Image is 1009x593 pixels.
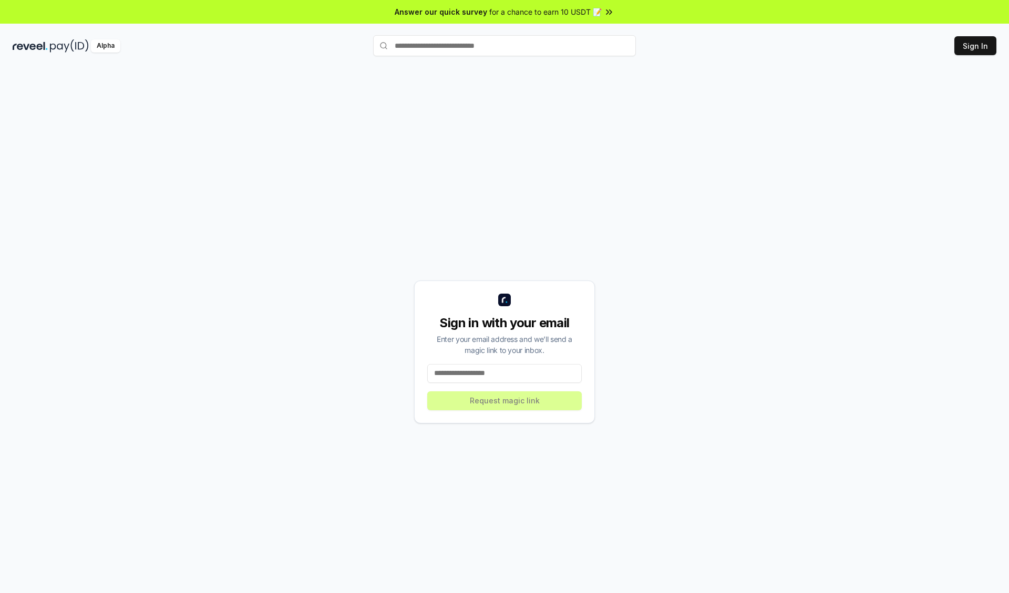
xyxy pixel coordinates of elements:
span: Answer our quick survey [395,6,487,17]
div: Sign in with your email [427,315,582,331]
span: for a chance to earn 10 USDT 📝 [489,6,602,17]
img: pay_id [50,39,89,53]
button: Sign In [954,36,996,55]
div: Enter your email address and we’ll send a magic link to your inbox. [427,334,582,356]
img: reveel_dark [13,39,48,53]
div: Alpha [91,39,120,53]
img: logo_small [498,294,511,306]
